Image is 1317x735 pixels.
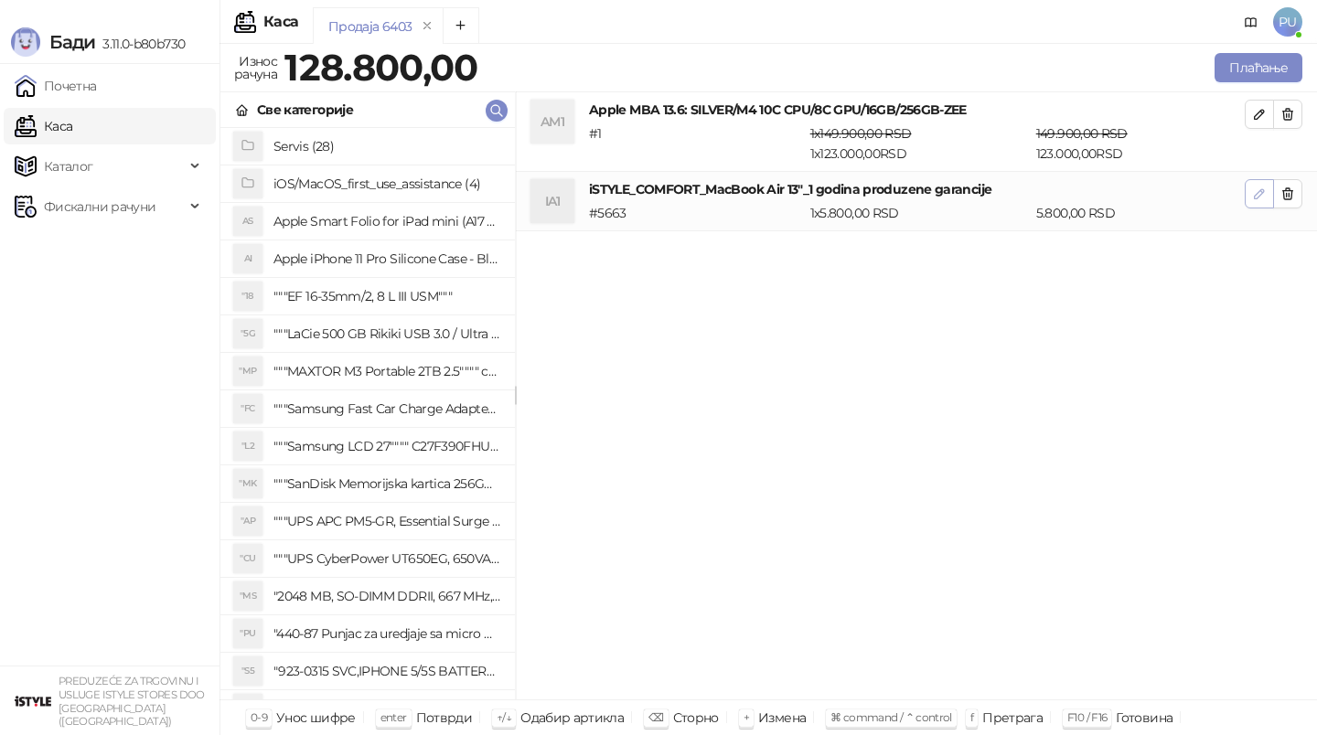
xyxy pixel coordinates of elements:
[273,132,500,161] h4: Servis (28)
[273,581,500,611] h4: "2048 MB, SO-DIMM DDRII, 667 MHz, Napajanje 1,8 0,1 V, Latencija CL5"
[273,207,500,236] h4: Apple Smart Folio for iPad mini (A17 Pro) - Sage
[648,710,663,724] span: ⌫
[44,148,93,185] span: Каталог
[807,123,1033,164] div: 1 x 123.000,00 RSD
[15,68,97,104] a: Почетна
[49,31,95,53] span: Бади
[982,706,1043,730] div: Претрага
[443,7,479,44] button: Add tab
[530,100,574,144] div: AM1
[273,619,500,648] h4: "440-87 Punjac za uredjaje sa micro USB portom 4/1, Stand."
[233,357,262,386] div: "MP
[233,394,262,423] div: "FC
[233,469,262,498] div: "MK
[233,544,262,573] div: "CU
[273,282,500,311] h4: """EF 16-35mm/2, 8 L III USM"""
[1036,125,1128,142] span: 149.900,00 RSD
[328,16,412,37] div: Продаја 6403
[585,123,807,164] div: # 1
[44,188,155,225] span: Фискални рачуни
[233,282,262,311] div: "18
[585,203,807,223] div: # 5663
[589,100,1245,120] h4: Apple MBA 13.6: SILVER/M4 10C CPU/8C GPU/16GB/256GB-ZEE
[970,710,973,724] span: f
[416,706,473,730] div: Потврди
[673,706,719,730] div: Сторно
[1215,53,1302,82] button: Плаћање
[273,169,500,198] h4: iOS/MacOS_first_use_assistance (4)
[273,357,500,386] h4: """MAXTOR M3 Portable 2TB 2.5"""" crni eksterni hard disk HX-M201TCB/GM"""
[273,244,500,273] h4: Apple iPhone 11 Pro Silicone Case - Black
[233,656,262,686] div: "S5
[273,469,500,498] h4: """SanDisk Memorijska kartica 256GB microSDXC sa SD adapterom SDSQXA1-256G-GN6MA - Extreme PLUS, ...
[273,394,500,423] h4: """Samsung Fast Car Charge Adapter, brzi auto punja_, boja crna"""
[220,128,515,699] div: grid
[1273,7,1302,37] span: PU
[1237,7,1266,37] a: Документација
[95,36,185,52] span: 3.11.0-b80b730
[758,706,806,730] div: Измена
[233,431,262,461] div: "L2
[273,319,500,348] h4: """LaCie 500 GB Rikiki USB 3.0 / Ultra Compact & Resistant aluminum / USB 3.0 / 2.5"""""""
[233,207,262,236] div: AS
[830,710,952,724] span: ⌘ command / ⌃ control
[233,319,262,348] div: "5G
[273,431,500,461] h4: """Samsung LCD 27"""" C27F390FHUXEN"""
[415,18,439,34] button: remove
[1033,203,1248,223] div: 5.800,00 RSD
[233,694,262,723] div: "SD
[233,619,262,648] div: "PU
[257,100,353,120] div: Све категорије
[11,27,40,57] img: Logo
[497,710,511,724] span: ↑/↓
[273,656,500,686] h4: "923-0315 SVC,IPHONE 5/5S BATTERY REMOVAL TRAY Držač za iPhone sa kojim se otvara display
[273,506,500,536] h4: """UPS APC PM5-GR, Essential Surge Arrest,5 utic_nica"""
[744,710,749,724] span: +
[1116,706,1172,730] div: Готовина
[284,45,478,90] strong: 128.800,00
[59,675,205,728] small: PREDUZEĆE ZA TRGOVINU I USLUGE ISTYLE STORES DOO [GEOGRAPHIC_DATA] ([GEOGRAPHIC_DATA])
[233,244,262,273] div: AI
[276,706,356,730] div: Унос шифре
[233,506,262,536] div: "AP
[807,203,1033,223] div: 1 x 5.800,00 RSD
[1033,123,1248,164] div: 123.000,00 RSD
[230,49,281,86] div: Износ рачуна
[273,694,500,723] h4: "923-0448 SVC,IPHONE,TOURQUE DRIVER KIT .65KGF- CM Šrafciger "
[520,706,624,730] div: Одабир артикла
[233,581,262,611] div: "MS
[273,544,500,573] h4: """UPS CyberPower UT650EG, 650VA/360W , line-int., s_uko, desktop"""
[15,108,72,144] a: Каса
[380,710,407,724] span: enter
[530,179,574,223] div: IA1
[263,15,298,29] div: Каса
[1067,710,1107,724] span: F10 / F16
[251,710,267,724] span: 0-9
[589,179,1245,199] h4: iSTYLE_COMFORT_MacBook Air 13"_1 godina produzene garancije
[15,683,51,719] img: 64x64-companyLogo-77b92cf4-9946-4f36-9751-bf7bb5fd2c7d.png
[810,125,912,142] span: 1 x 149.900,00 RSD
